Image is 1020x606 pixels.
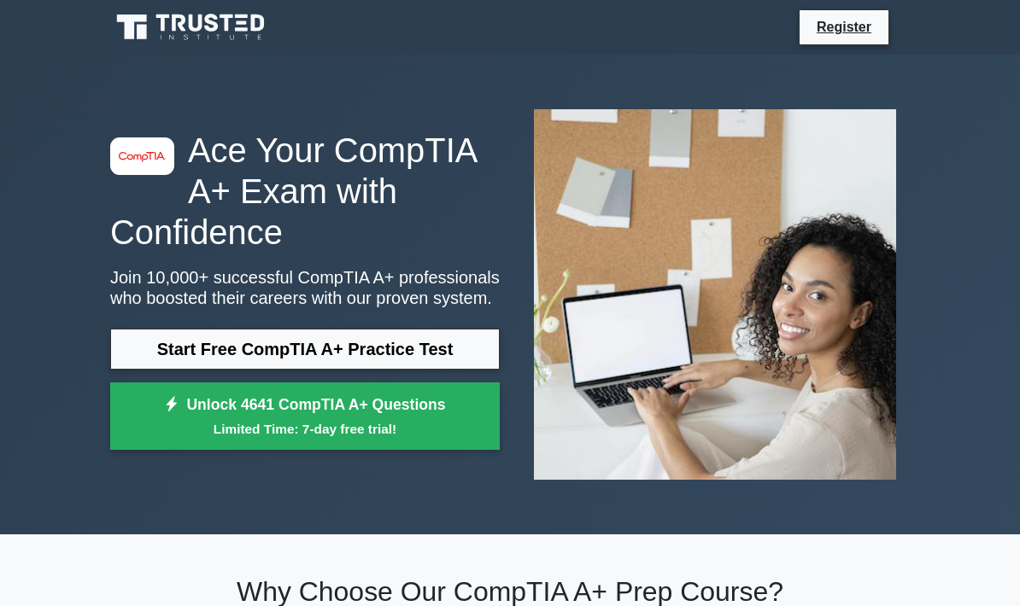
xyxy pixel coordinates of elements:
[132,419,478,439] small: Limited Time: 7-day free trial!
[806,16,882,38] a: Register
[110,329,500,370] a: Start Free CompTIA A+ Practice Test
[110,267,500,308] p: Join 10,000+ successful CompTIA A+ professionals who boosted their careers with our proven system.
[110,131,500,253] h1: Ace Your CompTIA A+ Exam with Confidence
[110,382,500,451] a: Unlock 4641 CompTIA A+ QuestionsLimited Time: 7-day free trial!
